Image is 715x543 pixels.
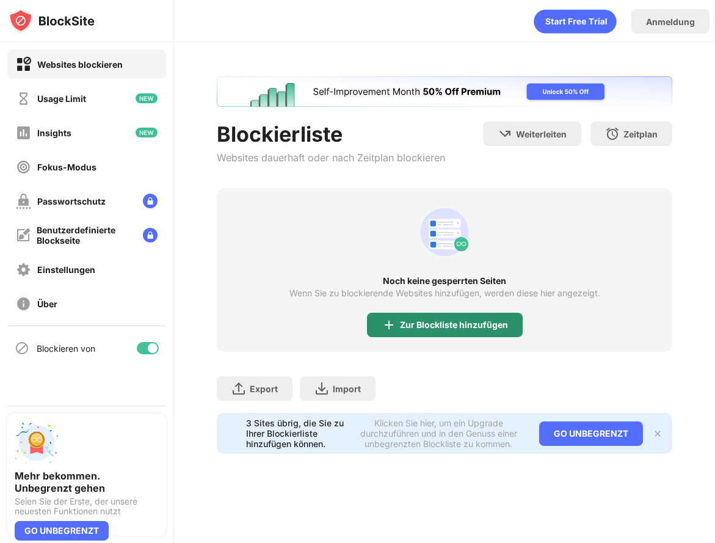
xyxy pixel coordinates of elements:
img: block-on.svg [16,57,31,72]
div: Import [333,384,361,394]
div: Blockierliste [217,122,445,147]
img: x-button.svg [653,429,662,439]
img: push-unlimited.svg [15,421,59,465]
div: Websites blockieren [37,59,123,70]
div: 3 Sites übrig, die Sie zu Ihrer Blockierliste hinzufügen können. [246,418,345,449]
div: Zeitplan [623,129,658,139]
img: customize-block-page-off.svg [16,228,31,242]
img: settings-off.svg [16,262,31,277]
div: Fokus-Modus [37,162,96,172]
div: Mehr bekommen. Unbegrenzt gehen [15,470,159,494]
div: animation [415,203,474,261]
div: Klicken Sie hier, um ein Upgrade durchzuführen und in den Genuss einer unbegrenzten Blockliste zu... [353,418,524,449]
iframe: Banner [217,76,672,107]
img: about-off.svg [16,296,31,312]
div: Noch keine gesperrten Seiten [217,276,672,286]
img: password-protection-off.svg [16,194,31,209]
div: Benutzerdefinierte Blockseite [37,225,133,246]
div: Wenn Sie zu blockierende Websites hinzufügen, werden diese hier angezeigt. [289,288,600,298]
div: Anmeldung [646,16,695,27]
div: Passwortschutz [37,196,106,206]
div: Einstellungen [37,264,95,275]
img: new-icon.svg [136,93,158,103]
div: animation [534,9,617,34]
img: insights-off.svg [16,125,31,140]
img: logo-blocksite.svg [9,9,95,33]
div: Weiterleiten [516,129,567,139]
img: new-icon.svg [136,128,158,137]
div: Export [250,384,278,394]
img: focus-off.svg [16,159,31,175]
div: Seien Sie der Erste, der unsere neuesten Funktionen nutzt [15,497,159,516]
div: Insights [37,128,71,138]
img: time-usage-off.svg [16,91,31,106]
div: Zur Blockliste hinzufügen [400,320,508,330]
img: lock-menu.svg [143,228,158,242]
img: blocking-icon.svg [15,341,29,355]
div: GO UNBEGRENZT [539,421,643,446]
div: Usage Limit [37,93,86,104]
div: Über [37,299,57,309]
div: Websites dauerhaft oder nach Zeitplan blockieren [217,151,445,164]
div: Blockieren von [37,343,95,354]
img: lock-menu.svg [143,194,158,208]
div: GO UNBEGRENZT [15,521,109,541]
